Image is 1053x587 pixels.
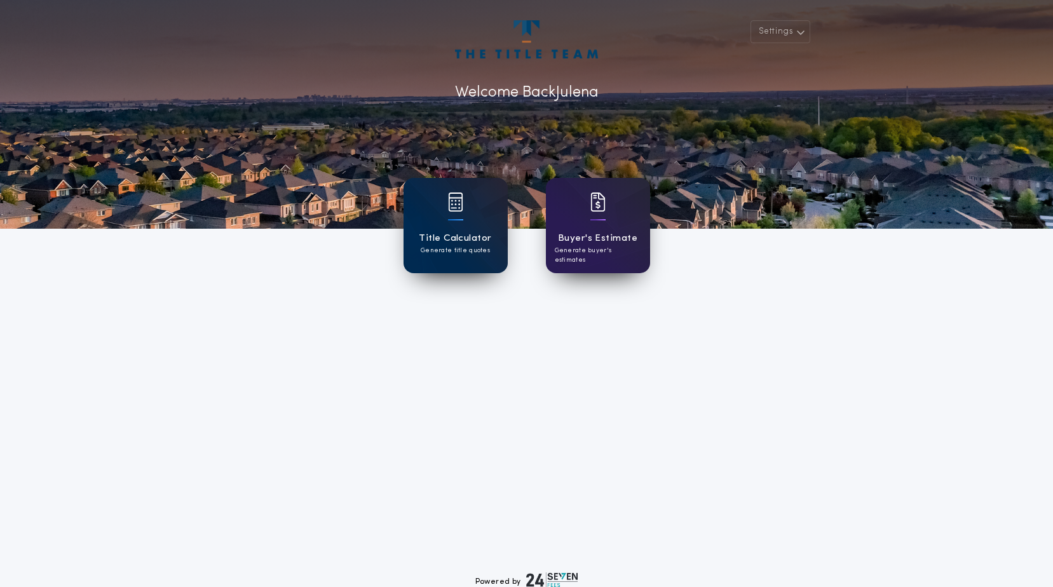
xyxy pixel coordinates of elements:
[455,81,599,104] p: Welcome Back Julena
[546,178,650,273] a: card iconBuyer's EstimateGenerate buyer's estimates
[558,231,637,246] h1: Buyer's Estimate
[455,20,597,58] img: account-logo
[421,246,490,255] p: Generate title quotes
[404,178,508,273] a: card iconTitle CalculatorGenerate title quotes
[555,246,641,265] p: Generate buyer's estimates
[419,231,491,246] h1: Title Calculator
[590,192,606,212] img: card icon
[448,192,463,212] img: card icon
[751,20,810,43] button: Settings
